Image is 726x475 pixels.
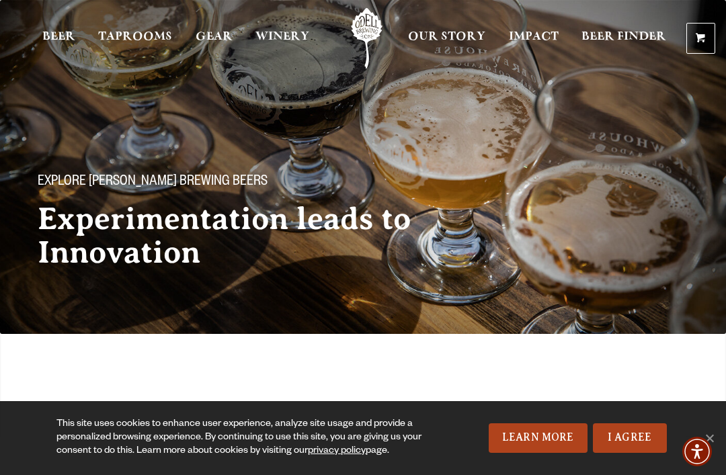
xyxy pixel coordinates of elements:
[341,8,392,69] a: Odell Home
[42,32,75,42] span: Beer
[34,8,84,69] a: Beer
[89,8,181,69] a: Taprooms
[509,32,559,42] span: Impact
[196,32,233,42] span: Gear
[399,8,494,69] a: Our Story
[500,8,567,69] a: Impact
[98,32,172,42] span: Taprooms
[255,32,309,42] span: Winery
[38,202,457,269] h2: Experimentation leads to Innovation
[308,446,366,457] a: privacy policy
[593,423,667,453] a: I Agree
[56,418,452,458] div: This site uses cookies to enhance user experience, analyze site usage and provide a personalized ...
[187,8,241,69] a: Gear
[573,8,675,69] a: Beer Finder
[581,32,666,42] span: Beer Finder
[408,32,485,42] span: Our Story
[247,8,318,69] a: Winery
[38,174,268,191] span: Explore [PERSON_NAME] Brewing Beers
[489,423,588,453] a: Learn More
[682,437,712,466] div: Accessibility Menu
